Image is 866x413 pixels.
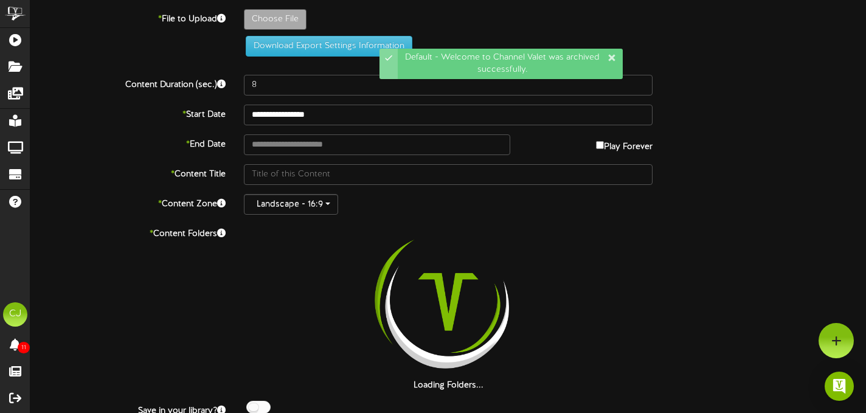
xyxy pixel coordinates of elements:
[596,134,653,153] label: Play Forever
[21,164,235,181] label: Content Title
[825,372,854,401] div: Open Intercom Messenger
[414,381,483,390] strong: Loading Folders...
[21,194,235,210] label: Content Zone
[240,41,412,50] a: Download Export Settings Information
[21,134,235,151] label: End Date
[244,194,338,215] button: Landscape - 16:9
[21,75,235,91] label: Content Duration (sec.)
[18,342,30,353] span: 11
[244,164,653,185] input: Title of this Content
[607,52,617,64] div: Dismiss this notification
[370,224,526,380] img: loading-spinner-2.png
[21,9,235,26] label: File to Upload
[21,105,235,121] label: Start Date
[3,302,27,327] div: CJ
[398,49,623,79] div: Default - Welcome to Channel Valet was archived successfully.
[596,141,604,149] input: Play Forever
[246,36,412,57] button: Download Export Settings Information
[21,224,235,240] label: Content Folders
